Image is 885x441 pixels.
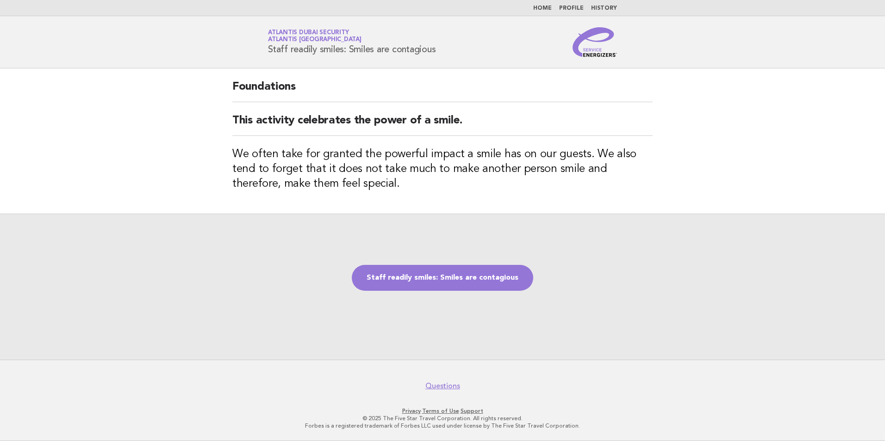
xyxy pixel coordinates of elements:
[232,80,653,102] h2: Foundations
[268,37,361,43] span: Atlantis [GEOGRAPHIC_DATA]
[159,422,726,429] p: Forbes is a registered trademark of Forbes LLC used under license by The Five Star Travel Corpora...
[352,265,533,291] a: Staff readily smiles: Smiles are contagious
[268,30,361,43] a: Atlantis Dubai SecurityAtlantis [GEOGRAPHIC_DATA]
[232,147,653,191] h3: We often take for granted the powerful impact a smile has on our guests. We also tend to forget t...
[422,408,459,414] a: Terms of Use
[591,6,617,11] a: History
[573,27,617,57] img: Service Energizers
[461,408,483,414] a: Support
[159,415,726,422] p: © 2025 The Five Star Travel Corporation. All rights reserved.
[425,381,460,391] a: Questions
[402,408,421,414] a: Privacy
[268,30,436,54] h1: Staff readily smiles: Smiles are contagious
[559,6,584,11] a: Profile
[533,6,552,11] a: Home
[159,407,726,415] p: · ·
[232,113,653,136] h2: This activity celebrates the power of a smile.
